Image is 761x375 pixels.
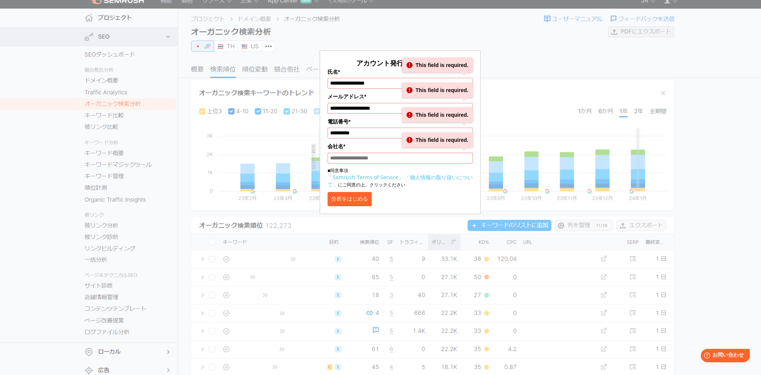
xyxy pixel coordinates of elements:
div: This field is required. [402,132,473,147]
div: This field is required. [402,83,473,98]
p: ■同意事項 にご同意の上、クリックください [328,167,473,188]
iframe: Help widget launcher [694,346,753,367]
label: メールアドレス* [328,92,473,101]
label: 電話番号* [328,118,473,126]
span: アカウント発行して分析する [356,58,444,67]
button: 分析をはじめる [328,192,372,206]
div: This field is required. [402,107,473,122]
a: 「Semrush Terms of Service」 [328,174,404,181]
a: 「個人情報の取り扱いについて」 [328,174,473,188]
div: This field is required. [402,58,473,73]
